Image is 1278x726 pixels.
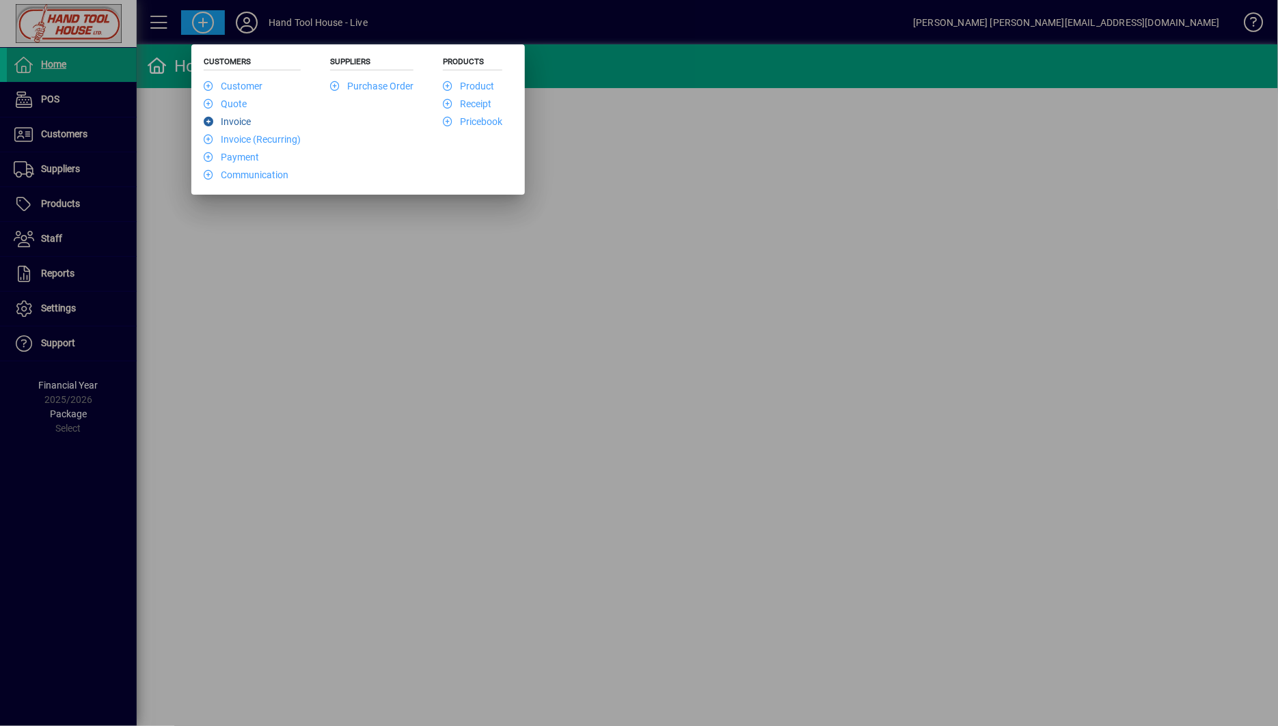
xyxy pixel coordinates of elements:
[204,81,262,92] a: Customer
[443,81,494,92] a: Product
[204,57,301,70] h5: Customers
[443,116,502,127] a: Pricebook
[443,57,502,70] h5: Products
[443,98,491,109] a: Receipt
[330,57,413,70] h5: Suppliers
[204,169,288,180] a: Communication
[204,98,247,109] a: Quote
[204,116,251,127] a: Invoice
[204,152,259,163] a: Payment
[204,134,301,145] a: Invoice (Recurring)
[330,81,413,92] a: Purchase Order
